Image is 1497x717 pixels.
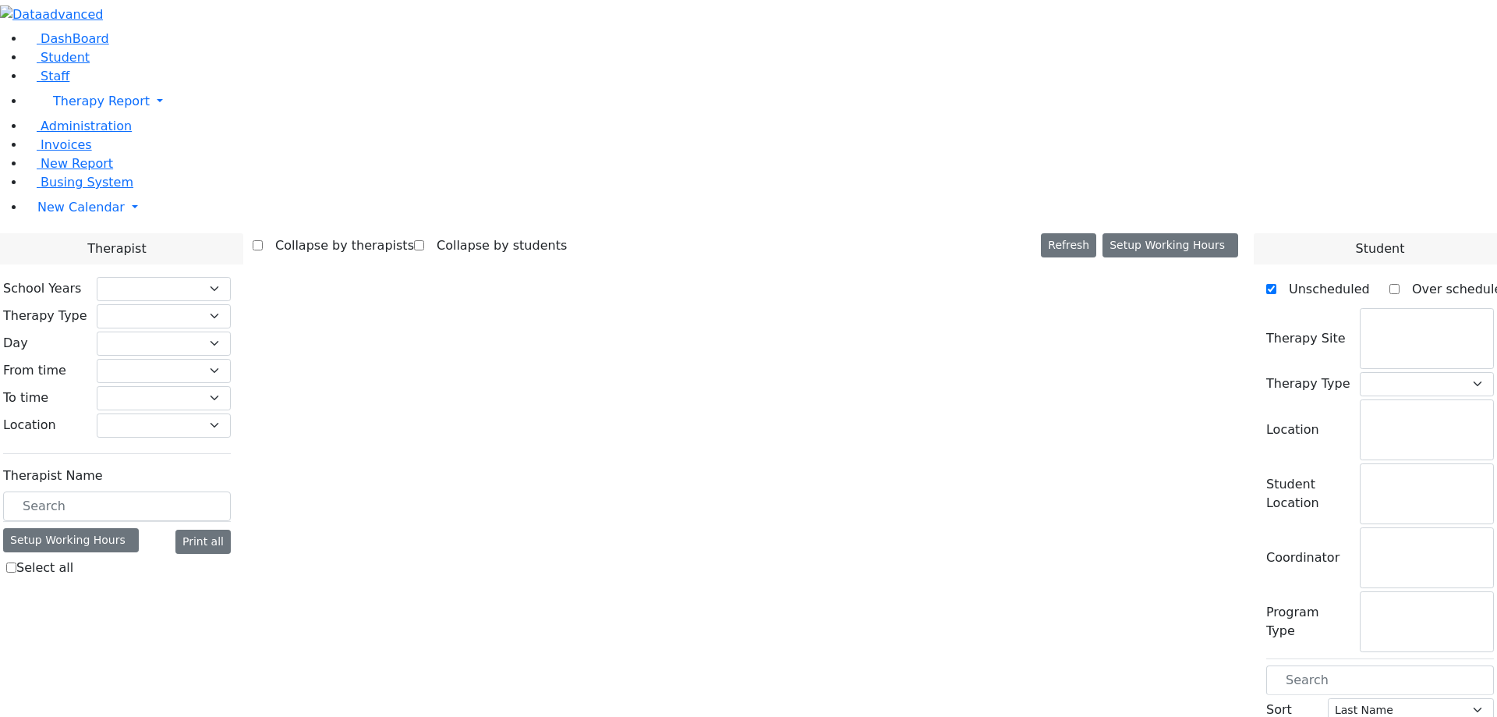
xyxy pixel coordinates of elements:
label: Location [3,416,56,435]
span: Therapy Report [53,94,150,108]
span: Busing System [41,175,133,190]
span: Staff [41,69,69,83]
div: Setup Working Hours [3,528,139,552]
span: DashBoard [41,31,109,46]
a: Busing System [25,175,133,190]
label: Select all [16,559,73,577]
input: Search [3,492,231,521]
label: Day [3,334,28,353]
a: Staff [25,69,69,83]
label: Therapy Type [3,307,87,325]
a: New Calendar [25,192,1497,223]
label: Student Location [1266,475,1350,513]
label: Collapse by therapists [263,233,414,258]
span: Therapist [87,240,146,258]
label: Unscheduled [1276,277,1370,302]
label: Location [1266,421,1319,439]
a: Student [25,50,90,65]
label: From time [3,361,66,380]
label: School Years [3,279,81,298]
label: Collapse by students [424,233,567,258]
span: Student [41,50,90,65]
label: Coordinator [1266,548,1340,567]
label: Therapy Site [1266,329,1346,348]
span: Student [1355,240,1404,258]
button: Print all [175,530,231,554]
label: To time [3,389,48,407]
a: Therapy Report [25,86,1497,117]
button: Refresh [1041,233,1096,257]
span: Invoices [41,137,92,152]
a: New Report [25,156,113,171]
span: New Calendar [37,200,125,215]
label: Therapist Name [3,467,103,485]
a: DashBoard [25,31,109,46]
span: Administration [41,119,132,133]
span: New Report [41,156,113,171]
input: Search [1266,666,1494,695]
a: Administration [25,119,132,133]
a: Invoices [25,137,92,152]
button: Setup Working Hours [1102,233,1238,257]
label: Program Type [1266,603,1350,641]
label: Therapy Type [1266,374,1350,393]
